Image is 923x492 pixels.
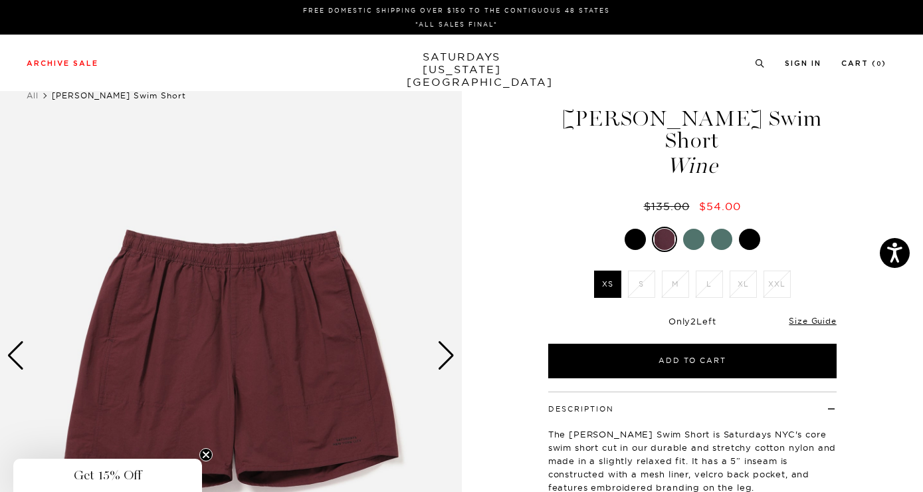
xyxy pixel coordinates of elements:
div: Next slide [437,341,455,370]
a: Cart (0) [841,60,886,67]
div: Only Left [548,316,837,327]
span: Wine [546,155,839,177]
a: Archive Sale [27,60,98,67]
h1: [PERSON_NAME] Swim Short [546,108,839,177]
label: XS [594,271,621,298]
a: Sign In [785,60,821,67]
span: Get 15% Off [74,467,142,483]
del: $135.00 [644,199,695,213]
a: Size Guide [789,316,836,326]
p: *ALL SALES FINAL* [32,19,881,29]
span: 2 [690,316,696,326]
button: Add to Cart [548,344,837,378]
span: $54.00 [699,199,741,213]
span: [PERSON_NAME] Swim Short [52,90,186,100]
div: Get 15% OffClose teaser [13,459,202,492]
p: FREE DOMESTIC SHIPPING OVER $150 TO THE CONTIGUOUS 48 STATES [32,5,881,15]
div: Previous slide [7,341,25,370]
a: All [27,90,39,100]
button: Close teaser [199,448,213,461]
a: SATURDAYS[US_STATE][GEOGRAPHIC_DATA] [407,51,516,88]
button: Description [548,406,614,413]
small: 0 [876,61,882,67]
